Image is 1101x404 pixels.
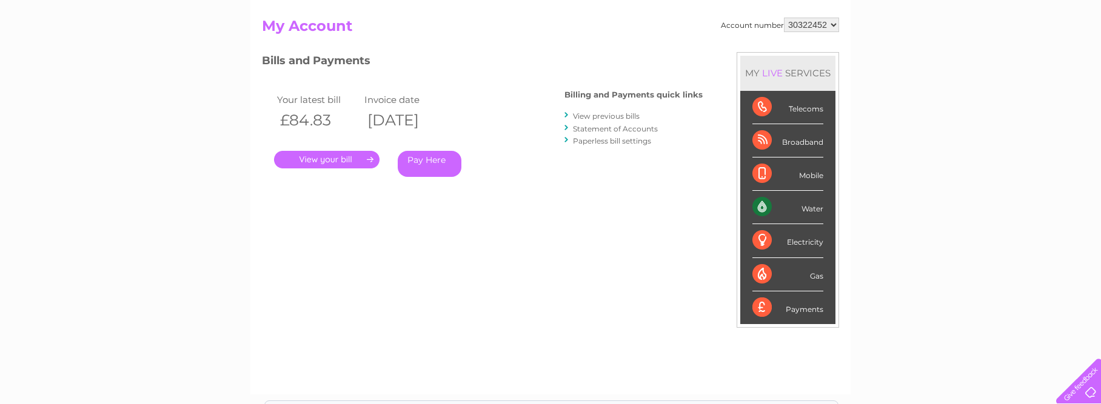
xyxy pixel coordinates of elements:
a: . [274,151,380,168]
a: Paperless bill settings [573,136,651,145]
a: View previous bills [573,111,640,121]
h2: My Account [262,18,839,41]
div: Clear Business is a trading name of Verastar Limited (registered in [GEOGRAPHIC_DATA] No. 3667643... [265,7,838,59]
div: Payments [752,291,823,324]
div: Water [752,191,823,224]
div: Mobile [752,157,823,191]
th: [DATE] [361,108,449,133]
th: £84.83 [274,108,361,133]
td: Your latest bill [274,91,361,108]
a: Telecoms [952,51,988,61]
div: Telecoms [752,91,823,124]
div: Gas [752,258,823,291]
a: Energy [918,51,945,61]
div: MY SERVICES [740,56,835,90]
div: Electricity [752,224,823,257]
div: Broadband [752,124,823,157]
td: Invoice date [361,91,449,108]
h4: Billing and Payments quick links [564,90,703,99]
a: Pay Here [398,151,461,177]
a: Statement of Accounts [573,124,658,133]
div: LIVE [760,67,785,79]
img: logo.png [39,31,101,68]
h3: Bills and Payments [262,52,703,73]
a: Contact [1020,51,1050,61]
a: Blog [996,51,1013,61]
a: Water [888,51,911,61]
a: Log out [1061,51,1089,61]
a: 0333 014 3131 [872,6,956,21]
div: Account number [721,18,839,32]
